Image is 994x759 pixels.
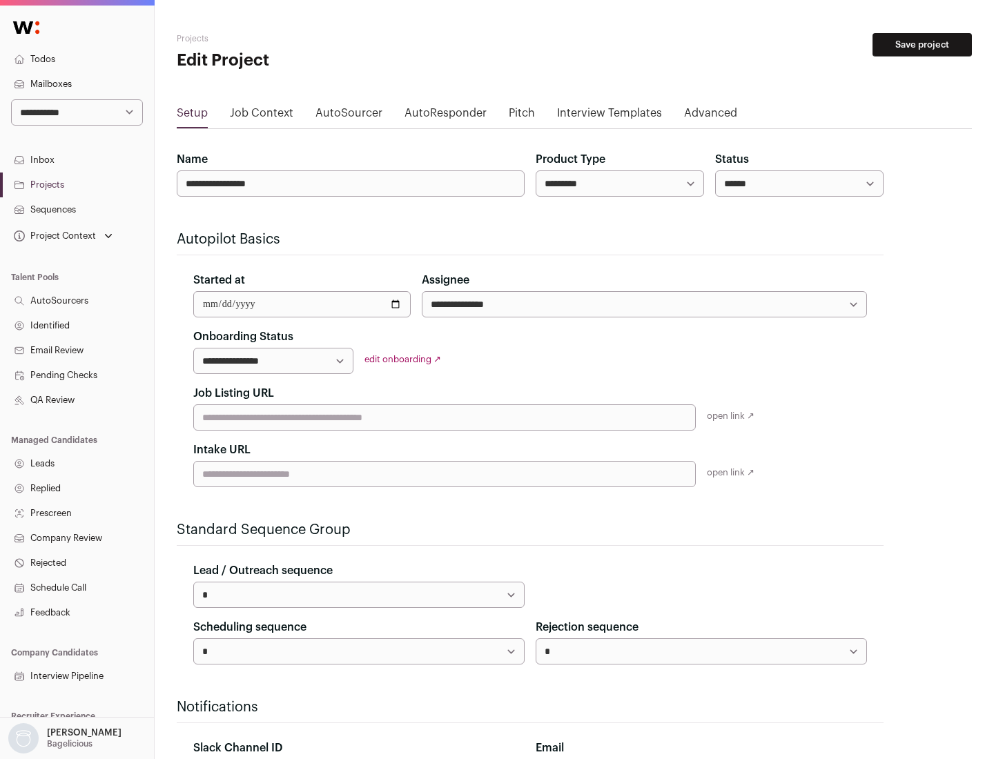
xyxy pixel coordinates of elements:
[177,105,208,127] a: Setup
[193,442,251,458] label: Intake URL
[47,738,92,749] p: Bagelicious
[509,105,535,127] a: Pitch
[177,151,208,168] label: Name
[193,385,274,402] label: Job Listing URL
[193,272,245,288] label: Started at
[177,230,884,249] h2: Autopilot Basics
[6,723,124,753] button: Open dropdown
[193,740,282,756] label: Slack Channel ID
[715,151,749,168] label: Status
[684,105,737,127] a: Advanced
[177,33,442,44] h2: Projects
[177,50,442,72] h1: Edit Project
[364,355,441,364] a: edit onboarding ↗
[177,520,884,540] h2: Standard Sequence Group
[47,727,121,738] p: [PERSON_NAME]
[193,562,333,579] label: Lead / Outreach sequence
[873,33,972,57] button: Save project
[193,619,306,635] label: Scheduling sequence
[536,151,605,168] label: Product Type
[557,105,662,127] a: Interview Templates
[8,723,39,753] img: nopic.png
[11,226,115,246] button: Open dropdown
[405,105,487,127] a: AutoResponder
[177,698,884,717] h2: Notifications
[422,272,469,288] label: Assignee
[536,740,867,756] div: Email
[193,328,293,345] label: Onboarding Status
[11,230,96,241] div: Project Context
[315,105,382,127] a: AutoSourcer
[536,619,639,635] label: Rejection sequence
[6,14,47,41] img: Wellfound
[230,105,293,127] a: Job Context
